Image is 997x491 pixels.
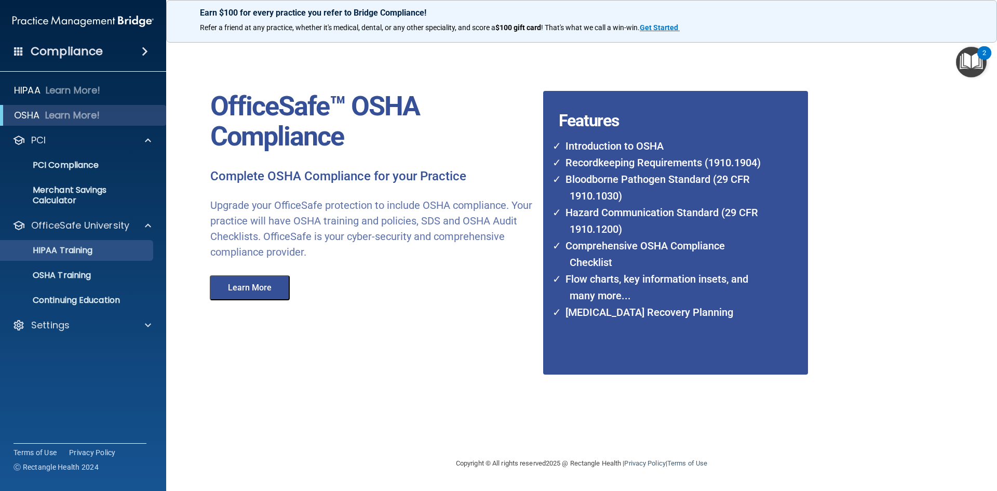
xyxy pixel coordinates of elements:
[559,304,767,321] li: [MEDICAL_DATA] Recovery Planning
[541,23,640,32] span: ! That's what we call a win-win.
[982,53,986,67] div: 2
[200,8,963,18] p: Earn $100 for every practice you refer to Bridge Compliance!
[667,459,707,467] a: Terms of Use
[640,23,680,32] a: Get Started
[495,23,541,32] strong: $100 gift card
[45,109,100,122] p: Learn More!
[12,319,151,331] a: Settings
[210,197,535,260] p: Upgrade your OfficeSafe protection to include OSHA compliance. Your practice will have OSHA train...
[7,295,149,306] p: Continuing Education
[31,134,46,147] p: PCI
[31,44,103,59] h4: Compliance
[559,237,767,271] li: Comprehensive OSHA Compliance Checklist
[14,447,57,458] a: Terms of Use
[31,319,70,331] p: Settings
[7,160,149,170] p: PCI Compliance
[640,23,678,32] strong: Get Started
[559,138,767,154] li: Introduction to OSHA
[14,462,99,472] span: Ⓒ Rectangle Health 2024
[392,447,771,480] div: Copyright © All rights reserved 2025 @ Rectangle Health | |
[7,245,92,256] p: HIPAA Training
[559,271,767,304] li: Flow charts, key information insets, and many more...
[14,109,40,122] p: OSHA
[200,23,495,32] span: Refer a friend at any practice, whether it's medical, dental, or any other speciality, and score a
[12,219,151,232] a: OfficeSafe University
[559,154,767,171] li: Recordkeeping Requirements (1910.1904)
[14,84,41,97] p: HIPAA
[956,47,987,77] button: Open Resource Center, 2 new notifications
[12,11,154,32] img: PMB logo
[31,219,129,232] p: OfficeSafe University
[559,171,767,204] li: Bloodborne Pathogen Standard (29 CFR 1910.1030)
[559,204,767,237] li: Hazard Communication Standard (29 CFR 1910.1200)
[203,284,300,292] a: Learn More
[12,134,151,147] a: PCI
[624,459,665,467] a: Privacy Policy
[46,84,101,97] p: Learn More!
[543,91,780,112] h4: Features
[210,275,290,300] button: Learn More
[210,91,535,152] p: OfficeSafe™ OSHA Compliance
[7,185,149,206] p: Merchant Savings Calculator
[210,168,535,185] p: Complete OSHA Compliance for your Practice
[7,270,91,281] p: OSHA Training
[69,447,116,458] a: Privacy Policy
